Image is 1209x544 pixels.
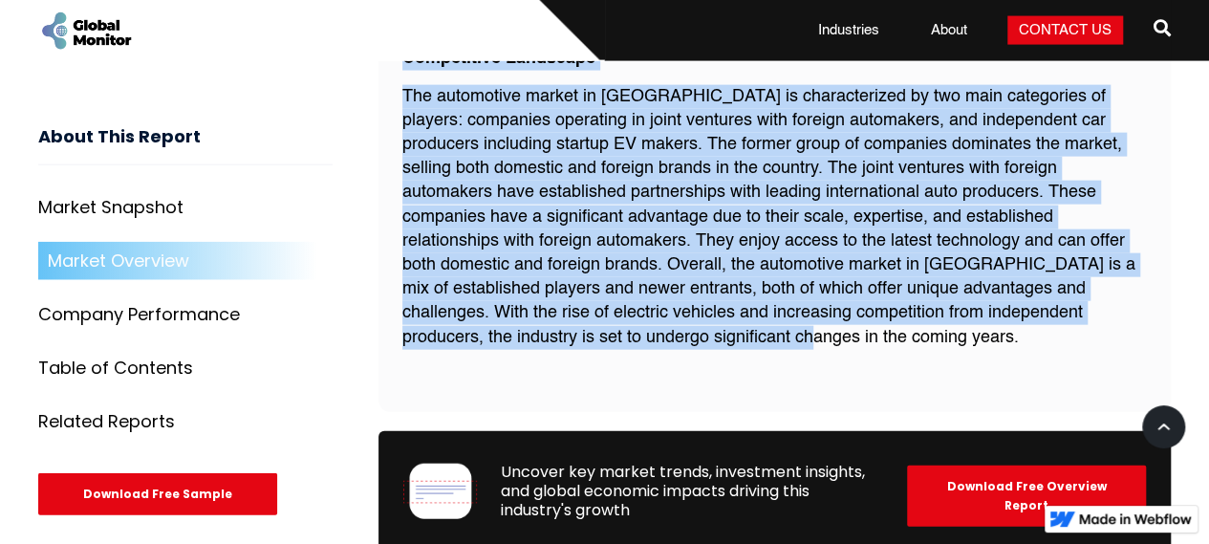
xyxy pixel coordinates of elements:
[48,251,189,271] div: Market Overview
[402,85,1148,350] p: The automotive market in [GEOGRAPHIC_DATA] is characterized by two main categories of players: co...
[501,463,884,520] div: Uncover key market trends, investment insights, and global economic impacts driving this industry...
[38,198,184,217] div: Market Snapshot
[38,473,277,515] div: Download Free Sample
[1154,11,1171,50] a: 
[38,242,333,280] a: Market Overview
[919,21,979,40] a: About
[38,305,240,324] div: Company Performance
[38,349,333,387] a: Table of Contents
[38,403,333,441] a: Related Reports
[1154,14,1171,41] span: 
[38,126,333,165] h3: About This Report
[38,188,333,227] a: Market Snapshot
[38,295,333,334] a: Company Performance
[1079,513,1192,525] img: Made in Webflow
[38,412,175,431] div: Related Reports
[38,359,193,378] div: Table of Contents
[1007,16,1123,45] a: Contact Us
[38,10,134,53] a: home
[807,21,891,40] a: Industries
[907,466,1146,527] div: Download Free Overview Report
[402,50,595,67] strong: Competitive Landscape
